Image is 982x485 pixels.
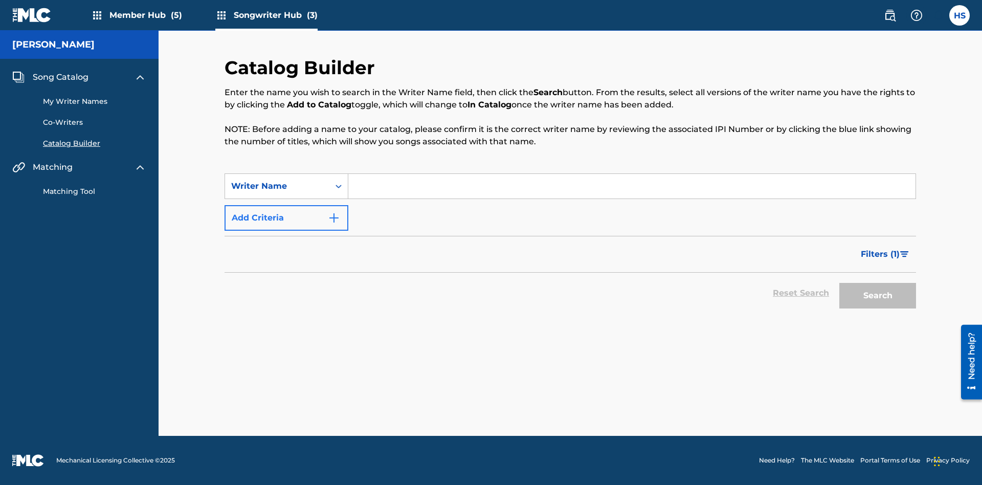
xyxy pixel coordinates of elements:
button: Add Criteria [225,205,348,231]
img: Matching [12,161,25,173]
strong: In Catalog [467,100,511,109]
a: The MLC Website [801,456,854,465]
h5: Lorna Singerton [12,39,95,51]
strong: Search [533,87,563,97]
span: Member Hub [109,9,182,21]
a: Privacy Policy [926,456,970,465]
iframe: Chat Widget [931,436,982,485]
div: Help [906,5,927,26]
span: Matching [33,161,73,173]
a: Catalog Builder [43,138,146,149]
span: Mechanical Licensing Collective © 2025 [56,456,175,465]
img: MLC Logo [12,8,52,23]
img: Song Catalog [12,71,25,83]
span: Songwriter Hub [234,9,318,21]
div: Drag [934,446,940,477]
a: Co-Writers [43,117,146,128]
div: Notifications [933,10,943,20]
a: Portal Terms of Use [860,456,920,465]
span: Song Catalog [33,71,88,83]
a: Public Search [880,5,900,26]
img: filter [900,251,909,257]
span: (3) [307,10,318,20]
h2: Catalog Builder [225,56,380,79]
p: NOTE: Before adding a name to your catalog, please confirm it is the correct writer name by revie... [225,123,916,148]
img: Top Rightsholders [215,9,228,21]
span: Filters ( 1 ) [861,248,900,260]
img: Top Rightsholders [91,9,103,21]
button: Filters (1) [855,241,916,267]
iframe: Resource Center [953,321,982,405]
div: User Menu [949,5,970,26]
img: logo [12,454,44,467]
img: 9d2ae6d4665cec9f34b9.svg [328,212,340,224]
img: help [910,9,923,21]
img: expand [134,71,146,83]
form: Search Form [225,173,916,314]
a: Song CatalogSong Catalog [12,71,88,83]
a: Need Help? [759,456,795,465]
a: My Writer Names [43,96,146,107]
img: search [884,9,896,21]
a: Matching Tool [43,186,146,197]
img: expand [134,161,146,173]
strong: Add to Catalog [287,100,351,109]
p: Enter the name you wish to search in the Writer Name field, then click the button. From the resul... [225,86,916,111]
span: (5) [171,10,182,20]
div: Writer Name [231,180,323,192]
